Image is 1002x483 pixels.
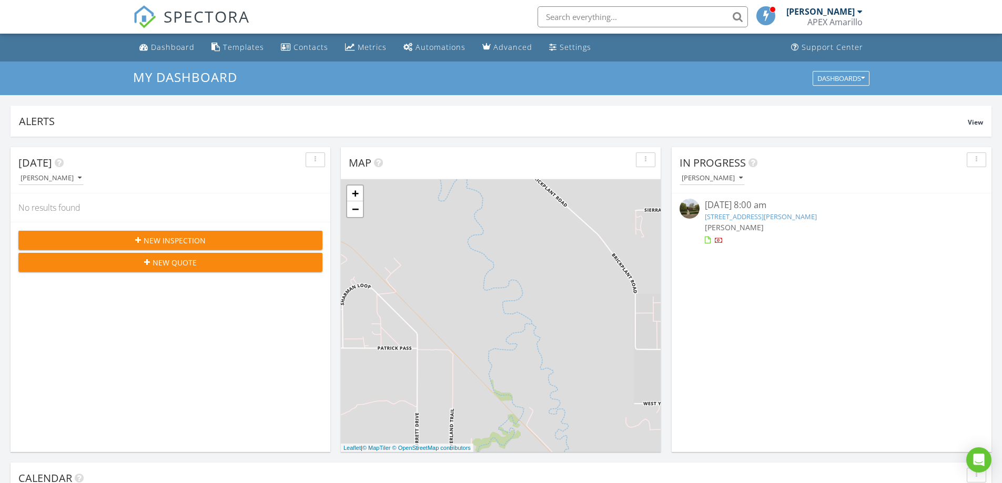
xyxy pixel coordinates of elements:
[133,68,237,86] span: My Dashboard
[968,118,983,127] span: View
[493,42,532,52] div: Advanced
[392,445,471,451] a: © OpenStreetMap contributors
[705,199,958,212] div: [DATE] 8:00 am
[18,156,52,170] span: [DATE]
[21,174,82,182] div: [PERSON_NAME]
[133,14,250,36] a: SPECTORA
[538,6,748,27] input: Search everything...
[817,75,865,82] div: Dashboards
[347,186,363,201] a: Zoom in
[680,199,984,245] a: [DATE] 8:00 am [STREET_ADDRESS][PERSON_NAME] [PERSON_NAME]
[347,201,363,217] a: Zoom out
[18,171,84,186] button: [PERSON_NAME]
[18,231,322,250] button: New Inspection
[813,71,869,86] button: Dashboards
[807,17,863,27] div: APEX Amarillo
[478,38,537,57] a: Advanced
[786,6,855,17] div: [PERSON_NAME]
[966,447,991,472] div: Open Intercom Messenger
[349,156,371,170] span: Map
[153,257,197,268] span: New Quote
[18,253,322,272] button: New Quote
[358,42,387,52] div: Metrics
[293,42,328,52] div: Contacts
[19,114,968,128] div: Alerts
[399,38,470,57] a: Automations (Basic)
[223,42,264,52] div: Templates
[341,444,473,453] div: |
[705,222,764,232] span: [PERSON_NAME]
[416,42,465,52] div: Automations
[545,38,595,57] a: Settings
[343,445,361,451] a: Leaflet
[682,174,743,182] div: [PERSON_NAME]
[341,38,391,57] a: Metrics
[680,199,700,219] img: streetview
[362,445,391,451] a: © MapTiler
[277,38,332,57] a: Contacts
[560,42,591,52] div: Settings
[11,193,330,222] div: No results found
[135,38,199,57] a: Dashboard
[787,38,867,57] a: Support Center
[680,156,746,170] span: In Progress
[802,42,863,52] div: Support Center
[133,5,156,28] img: The Best Home Inspection Software - Spectora
[680,171,745,186] button: [PERSON_NAME]
[151,42,195,52] div: Dashboard
[705,212,817,221] a: [STREET_ADDRESS][PERSON_NAME]
[207,38,268,57] a: Templates
[144,235,206,246] span: New Inspection
[164,5,250,27] span: SPECTORA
